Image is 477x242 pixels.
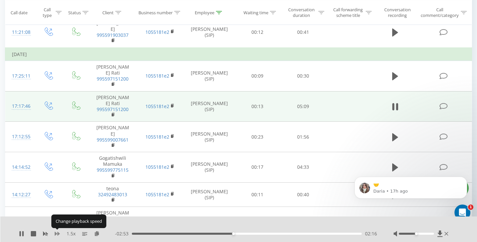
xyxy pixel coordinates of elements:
div: Business number [138,10,173,15]
div: Change playback speed [51,214,106,228]
td: 04:33 [280,152,326,183]
div: 17:25:11 [12,70,28,83]
div: 14:12:27 [12,188,28,201]
a: 1055181e2 [145,191,169,198]
a: 995597151200 [97,106,129,112]
td: [PERSON_NAME] (SIP) [184,122,235,152]
div: 17:17:46 [12,100,28,113]
a: 1055181e2 [145,73,169,79]
div: Client [102,10,114,15]
a: 995597151200 [97,76,129,82]
td: [PERSON_NAME] Rati [89,91,136,122]
td: [PERSON_NAME] (SIP) [184,17,235,47]
div: Call forwarding scheme title [332,7,364,18]
td: teona [89,182,136,207]
td: [PERSON_NAME] (SIP) [184,152,235,183]
a: 995599775115 [97,167,129,173]
span: 02:16 [365,230,377,237]
td: 06:12 [280,207,326,237]
td: 05:09 [280,91,326,122]
div: Call comment/category [420,7,459,18]
a: 995591903037 [97,32,129,38]
div: Employee [195,10,214,15]
td: 00:11 [235,182,281,207]
td: [PERSON_NAME] (SIP) [184,91,235,122]
a: 1055181e2 [145,164,169,170]
a: 1055181e2 [145,103,169,109]
span: - 02:53 [115,230,132,237]
td: [PERSON_NAME] Rati [89,61,136,91]
div: 11:21:08 [12,26,28,39]
div: 14:14:52 [12,161,28,174]
div: 12:07:37 [12,215,28,228]
td: [PERSON_NAME] (SIP) [184,61,235,91]
a: 32492483013 [98,191,127,198]
a: 1055181e2 [145,134,169,140]
div: Status [68,10,81,15]
div: Accessibility label [232,232,235,235]
a: 995599007661 [97,137,129,143]
td: [PERSON_NAME] [89,17,136,47]
div: Conversation duration [286,7,317,18]
div: Conversation recording [379,7,415,18]
div: Call date [11,10,27,15]
span: 1 [468,205,473,210]
div: Accessibility label [415,232,418,235]
td: Gogatishwili Mamuka [89,152,136,183]
td: 00:09 [235,61,281,91]
span: 1.5 x [67,230,76,237]
iframe: Intercom live chat [454,205,470,220]
td: [DATE] [5,48,472,61]
td: 01:56 [280,122,326,152]
td: 00:17 [235,152,281,183]
td: [PERSON_NAME] ქეთი [89,207,136,237]
td: [PERSON_NAME] (SIP) [184,207,235,237]
td: [PERSON_NAME] (SIP) [184,182,235,207]
div: Waiting time [243,10,268,15]
td: 00:40 [280,182,326,207]
div: Call type [40,7,54,18]
td: 00:13 [235,207,281,237]
div: 17:12:55 [12,130,28,143]
td: [PERSON_NAME] [89,122,136,152]
td: 00:13 [235,91,281,122]
td: 00:12 [235,17,281,47]
iframe: Intercom notifications message [344,163,477,224]
td: 00:41 [280,17,326,47]
a: 1055181e2 [145,29,169,35]
td: 00:30 [280,61,326,91]
td: 00:23 [235,122,281,152]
